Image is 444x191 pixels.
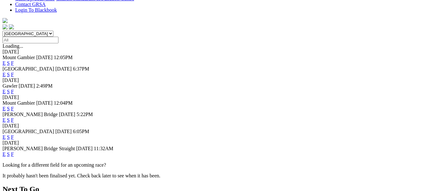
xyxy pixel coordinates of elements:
[3,140,441,146] div: [DATE]
[73,66,89,71] span: 6:37PM
[3,89,6,94] a: E
[11,72,14,77] a: F
[3,24,8,29] img: facebook.svg
[11,106,14,111] a: F
[3,134,6,140] a: E
[3,162,441,168] p: Looking for a different field for an upcoming race?
[11,60,14,66] a: F
[11,117,14,123] a: F
[3,146,75,151] span: [PERSON_NAME] Bridge Straight
[3,60,6,66] a: E
[36,83,53,89] span: 2:49PM
[3,66,54,71] span: [GEOGRAPHIC_DATA]
[7,106,10,111] a: S
[7,151,10,157] a: S
[7,60,10,66] a: S
[3,112,58,117] span: [PERSON_NAME] Bridge
[59,112,76,117] span: [DATE]
[36,100,53,106] span: [DATE]
[11,151,14,157] a: F
[3,100,35,106] span: Mount Gambier
[3,129,54,134] span: [GEOGRAPHIC_DATA]
[76,146,93,151] span: [DATE]
[3,55,35,60] span: Mount Gambier
[3,173,161,178] partial: It probably hasn't been finalised yet. Check back later to see when it has been.
[3,18,8,23] img: logo-grsa-white.png
[7,72,10,77] a: S
[3,83,17,89] span: Gawler
[7,117,10,123] a: S
[15,2,46,7] a: Contact GRSA
[76,112,93,117] span: 5:22PM
[36,55,53,60] span: [DATE]
[7,134,10,140] a: S
[73,129,89,134] span: 6:05PM
[11,134,14,140] a: F
[94,146,113,151] span: 11:32AM
[3,117,6,123] a: E
[54,100,73,106] span: 12:04PM
[55,129,72,134] span: [DATE]
[3,49,441,55] div: [DATE]
[19,83,35,89] span: [DATE]
[54,55,73,60] span: 12:05PM
[55,66,72,71] span: [DATE]
[3,123,441,129] div: [DATE]
[11,89,14,94] a: F
[3,72,6,77] a: E
[3,77,441,83] div: [DATE]
[3,43,23,49] span: Loading...
[3,37,58,43] input: Select date
[9,24,14,29] img: twitter.svg
[3,106,6,111] a: E
[7,89,10,94] a: S
[15,7,57,13] a: Login To Blackbook
[3,151,6,157] a: E
[3,95,441,100] div: [DATE]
